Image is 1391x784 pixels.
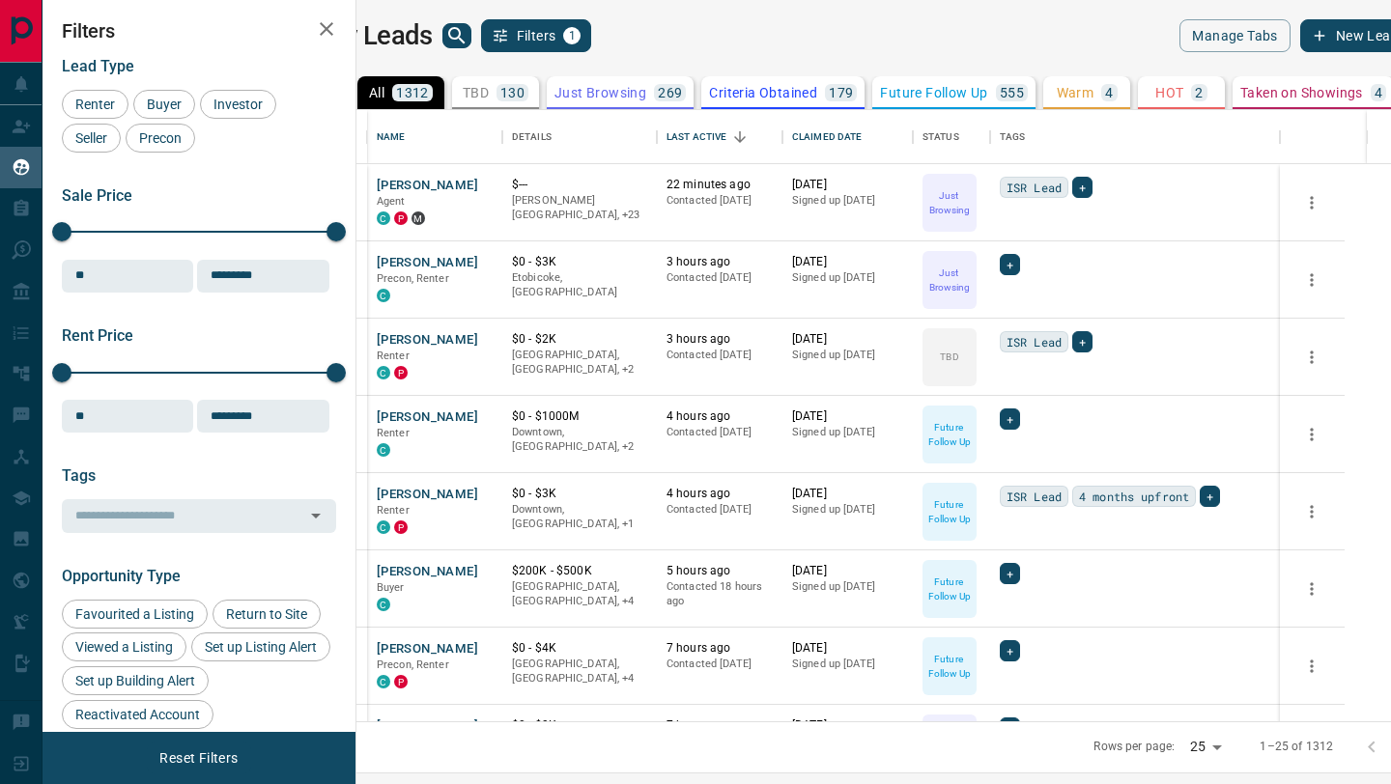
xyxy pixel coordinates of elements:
span: + [1007,564,1013,583]
div: Favourited a Listing [62,600,208,629]
div: Tags [990,110,1280,164]
p: $0 - $3K [512,254,647,270]
div: Claimed Date [792,110,863,164]
p: 4 [1375,86,1382,99]
p: North York, Mississauga, Brampton, Vaughan [512,657,647,686]
p: Toronto [512,502,647,532]
span: + [1007,641,1013,660]
h1: My Leads [322,20,433,51]
p: Future Follow Up [924,652,975,681]
p: 4 hours ago [667,408,773,425]
p: Rows per page: [1093,739,1175,755]
p: Future Follow Up [924,497,975,526]
button: more [1297,343,1326,372]
p: $0 - $2K [512,331,647,348]
p: 179 [829,86,853,99]
p: Contacted [DATE] [667,657,773,672]
p: $200K - $500K [512,563,647,579]
button: Open [302,502,329,529]
div: Investor [200,90,276,119]
span: ISR Lead [1007,332,1062,351]
div: Buyer [133,90,195,119]
p: 555 [1000,86,1024,99]
div: Return to Site [213,600,321,629]
p: Contacted 18 hours ago [667,579,773,609]
button: Filters1 [481,19,592,52]
p: [DATE] [792,640,903,657]
p: 7 hours ago [667,717,773,734]
p: [DATE] [792,177,903,193]
button: [PERSON_NAME] [377,717,478,736]
span: 4 months upfront [1079,487,1189,506]
p: Signed up [DATE] [792,502,903,518]
p: Contacted [DATE] [667,270,773,286]
p: $0 - $4K [512,640,647,657]
span: Agent [377,195,406,208]
p: 1312 [396,86,429,99]
span: Buyer [140,97,188,112]
p: Warm [1057,86,1094,99]
button: [PERSON_NAME] [377,331,478,350]
div: condos.ca [377,675,390,688]
p: Signed up [DATE] [792,348,903,363]
div: + [1000,563,1020,584]
span: Rent Price [62,326,133,345]
div: + [1000,717,1020,739]
div: Seller [62,124,121,153]
span: Investor [207,97,270,112]
p: Taken on Showings [1240,86,1363,99]
span: Favourited a Listing [69,606,201,622]
button: Manage Tabs [1179,19,1290,52]
div: condos.ca [377,520,390,534]
p: North York, Midtown | Central, Toronto, Mississauga [512,579,647,609]
p: Toronto, Oshawa, Markham, Richmond Hill, Brampton, Toronto, Markham, Clarington, Whitchurch-Stouf... [512,193,647,223]
span: 1 [565,29,579,42]
span: Reactivated Account [69,707,207,722]
div: + [1200,486,1220,507]
div: property.ca [394,366,408,379]
button: more [1297,497,1326,526]
span: Tags [62,466,96,485]
button: more [1297,266,1326,294]
span: Precon [132,130,188,146]
p: 3 hours ago [667,254,773,270]
p: [DATE] [792,717,903,734]
div: + [1072,331,1093,352]
div: Status [913,110,990,164]
button: more [1297,420,1326,449]
p: 7 hours ago [667,640,773,657]
div: condos.ca [377,211,390,225]
span: Return to Site [219,606,314,622]
p: TBD [940,350,958,364]
div: Renter [62,90,128,119]
span: Renter [377,350,410,362]
button: [PERSON_NAME] [377,486,478,504]
span: Set up Listing Alert [198,639,324,655]
button: [PERSON_NAME] [377,254,478,272]
span: Precon, Renter [377,272,449,285]
button: [PERSON_NAME] [377,177,478,195]
p: [DATE] [792,331,903,348]
div: Tags [1000,110,1026,164]
p: Just Browsing [924,188,975,217]
div: Status [923,110,959,164]
div: + [1000,640,1020,661]
p: [DATE] [792,563,903,579]
p: Contacted [DATE] [667,193,773,209]
span: + [1206,487,1213,506]
p: [DATE] [792,408,903,425]
p: [DATE] [792,254,903,270]
p: 1–25 of 1312 [1260,739,1333,755]
span: + [1079,178,1086,197]
span: Renter [69,97,122,112]
span: Buyer [377,581,405,594]
button: Sort [726,124,753,151]
div: Claimed Date [782,110,913,164]
button: more [1297,652,1326,681]
span: Opportunity Type [62,567,181,585]
p: Etobicoke, [GEOGRAPHIC_DATA] [512,270,647,300]
div: Precon [126,124,195,153]
p: 2 [1195,86,1203,99]
p: Criteria Obtained [709,86,817,99]
div: Last Active [667,110,726,164]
